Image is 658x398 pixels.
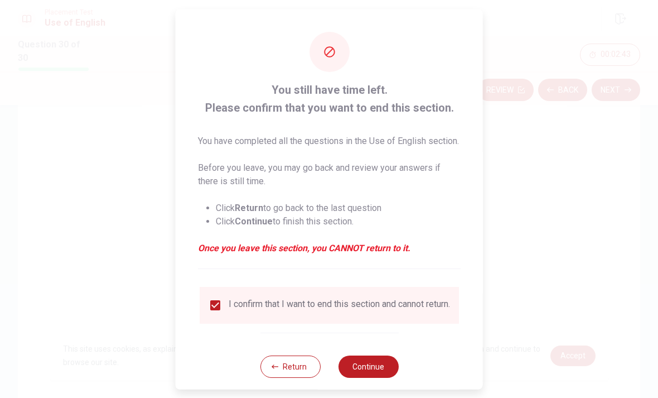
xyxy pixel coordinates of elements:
em: Once you leave this section, you CANNOT return to it. [198,241,461,255]
button: Return [260,355,320,377]
span: You still have time left. Please confirm that you want to end this section. [198,80,461,116]
button: Continue [338,355,398,377]
li: Click to finish this section. [216,214,461,228]
p: Before you leave, you may go back and review your answers if there is still time. [198,161,461,188]
div: I confirm that I want to end this section and cannot return. [229,298,450,311]
strong: Return [235,202,263,213]
li: Click to go back to the last question [216,201,461,214]
p: You have completed all the questions in the Use of English section. [198,134,461,147]
strong: Continue [235,215,273,226]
